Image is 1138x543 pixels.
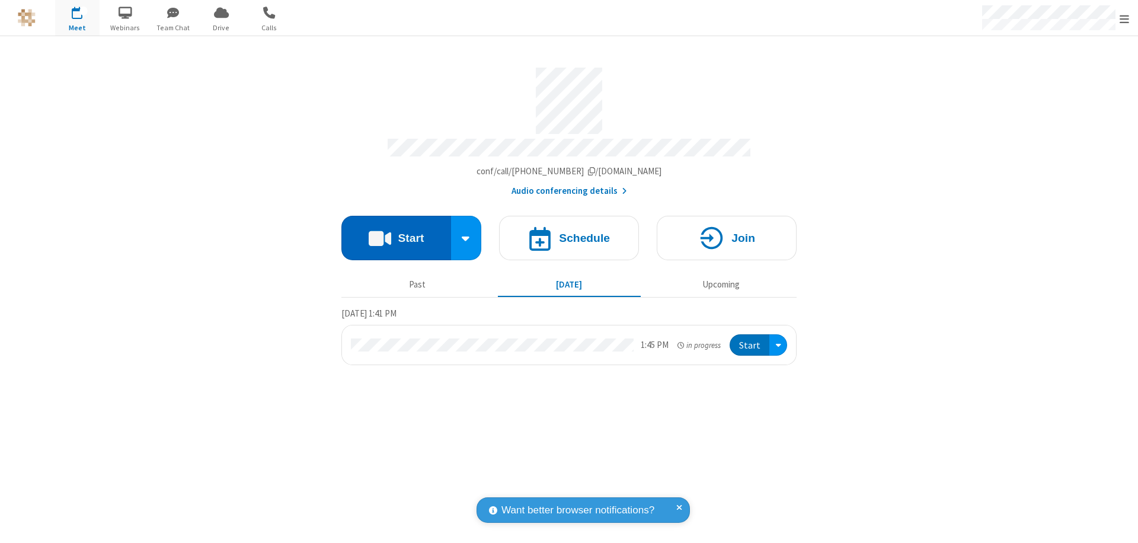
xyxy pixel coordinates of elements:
[501,503,654,518] span: Want better browser notifications?
[18,9,36,27] img: QA Selenium DO NOT DELETE OR CHANGE
[398,232,424,244] h4: Start
[641,338,669,352] div: 1:45 PM
[559,232,610,244] h4: Schedule
[498,273,641,296] button: [DATE]
[731,232,755,244] h4: Join
[650,273,792,296] button: Upcoming
[346,273,489,296] button: Past
[55,23,100,33] span: Meet
[341,59,797,198] section: Account details
[477,165,662,177] span: Copy my meeting room link
[80,7,88,15] div: 1
[499,216,639,260] button: Schedule
[199,23,244,33] span: Drive
[451,216,482,260] div: Start conference options
[341,306,797,366] section: Today's Meetings
[247,23,292,33] span: Calls
[341,308,397,319] span: [DATE] 1:41 PM
[1108,512,1129,535] iframe: Chat
[341,216,451,260] button: Start
[512,184,627,198] button: Audio conferencing details
[730,334,769,356] button: Start
[103,23,148,33] span: Webinars
[657,216,797,260] button: Join
[151,23,196,33] span: Team Chat
[769,334,787,356] div: Open menu
[477,165,662,178] button: Copy my meeting room linkCopy my meeting room link
[677,340,721,351] em: in progress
